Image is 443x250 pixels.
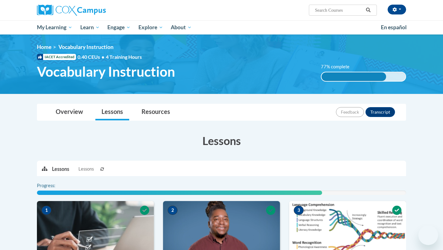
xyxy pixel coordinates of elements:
input: Search Courses [314,6,364,14]
span: Engage [107,24,130,31]
a: En español [377,21,411,34]
span: IACET Accredited [37,54,76,60]
button: Account Settings [388,5,406,14]
a: Engage [103,20,134,34]
span: My Learning [37,24,72,31]
label: Progress: [37,182,72,189]
a: Overview [50,104,89,120]
a: My Learning [33,20,76,34]
a: Resources [135,104,176,120]
label: 77% complete [321,63,356,70]
span: Learn [80,24,100,31]
a: Home [37,44,51,50]
span: About [171,24,192,31]
span: • [102,54,104,60]
a: Explore [134,20,167,34]
iframe: Button to launch messaging window [418,225,438,245]
a: Cox Campus [37,5,154,16]
span: 3 [294,206,304,215]
button: Search [364,6,373,14]
span: Vocabulary Instruction [37,63,175,80]
a: About [167,20,196,34]
button: Feedback [336,107,364,117]
h3: Lessons [37,133,406,148]
a: Learn [76,20,104,34]
p: Lessons [52,166,69,172]
span: Explore [138,24,163,31]
img: Cox Campus [37,5,106,16]
span: 1 [42,206,51,215]
span: Vocabulary Instruction [58,44,114,50]
span: 4 Training Hours [106,54,142,60]
div: Main menu [28,20,415,34]
a: Lessons [95,104,129,120]
button: Transcript [365,107,395,117]
span: 0.40 CEUs [78,54,106,60]
span: Lessons [78,166,94,172]
span: 2 [168,206,178,215]
div: 77% complete [321,72,386,81]
span: En español [381,24,407,30]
